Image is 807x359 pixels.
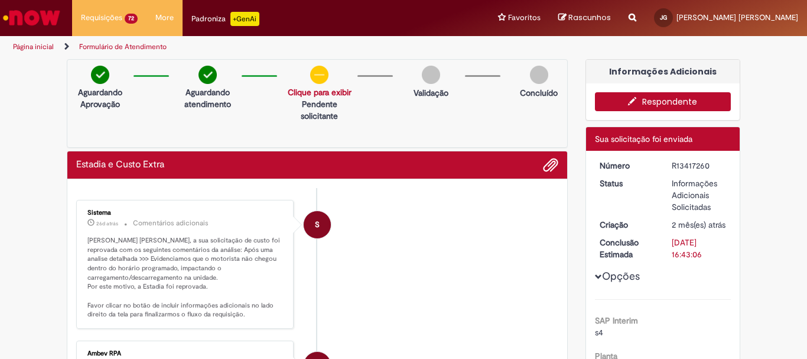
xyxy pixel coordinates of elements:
[591,237,663,260] dt: Conclusão Estimada
[180,86,235,110] p: Aguardando atendimento
[591,219,663,231] dt: Criação
[304,211,331,238] div: System
[79,42,167,51] a: Formulário de Atendimento
[586,60,740,83] div: Informações Adicionais
[125,14,138,24] span: 72
[595,327,603,338] span: s4
[288,87,352,98] a: Clique para exibir
[414,87,448,99] p: Validação
[672,177,727,213] div: Informações Adicionais Solicitadas
[76,160,164,170] h2: Estadia e Custo Extra Histórico de tíquete
[91,66,109,84] img: check-circle-green.png
[591,160,663,172] dt: Número
[87,209,284,216] div: Sistema
[672,237,727,260] div: [DATE] 16:43:06
[87,350,284,357] div: Ambev RPA
[558,12,611,24] a: Rascunhos
[230,12,259,26] p: +GenAi
[672,160,727,172] div: R13417260
[81,12,122,24] span: Requisições
[96,220,118,227] span: 26d atrás
[87,236,284,319] p: [PERSON_NAME] [PERSON_NAME], a sua solicitação de custo foi reprovada com os seguintes comentário...
[672,219,727,231] div: 14/08/2025 11:43:03
[591,177,663,189] dt: Status
[595,92,731,111] button: Respondente
[530,66,548,84] img: img-circle-grey.png
[199,66,217,84] img: check-circle-green.png
[672,219,725,230] time: 14/08/2025 11:43:03
[1,6,62,30] img: ServiceNow
[660,14,667,21] span: JG
[520,87,558,99] p: Concluído
[155,12,174,24] span: More
[13,42,54,51] a: Página inicial
[9,36,529,58] ul: Trilhas de página
[672,219,725,230] span: 2 mês(es) atrás
[595,315,638,326] b: SAP Interim
[422,66,440,84] img: img-circle-grey.png
[133,218,209,228] small: Comentários adicionais
[543,157,558,173] button: Adicionar anexos
[568,12,611,23] span: Rascunhos
[96,220,118,227] time: 04/09/2025 15:04:17
[676,12,798,22] span: [PERSON_NAME] [PERSON_NAME]
[595,134,692,144] span: Sua solicitação foi enviada
[315,211,320,239] span: S
[72,86,128,110] p: Aguardando Aprovação
[508,12,541,24] span: Favoritos
[288,98,352,122] p: Pendente solicitante
[310,66,328,84] img: circle-minus.png
[191,12,259,26] div: Padroniza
